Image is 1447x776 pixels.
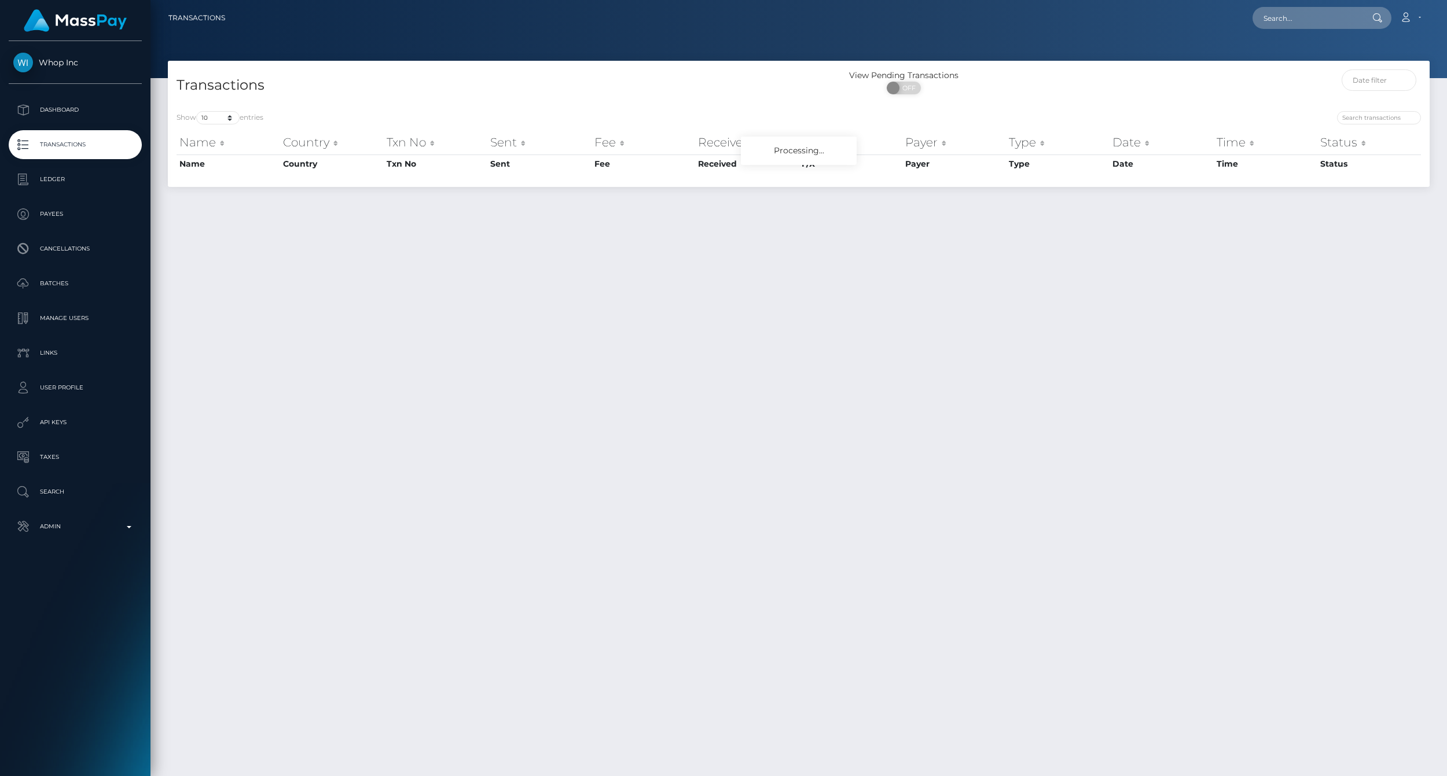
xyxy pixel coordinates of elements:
p: Batches [13,275,137,292]
select: Showentries [196,111,240,124]
img: MassPay Logo [24,9,127,32]
th: Date [1110,155,1213,173]
input: Search... [1253,7,1361,29]
p: Ledger [13,171,137,188]
th: Name [177,155,280,173]
a: Dashboard [9,95,142,124]
p: Manage Users [13,310,137,327]
th: Status [1317,155,1421,173]
input: Date filter [1342,69,1416,91]
th: Payer [902,155,1006,173]
th: Date [1110,131,1213,154]
h4: Transactions [177,75,790,95]
span: OFF [893,82,922,94]
th: F/X [799,131,902,154]
th: Payer [902,131,1006,154]
a: Payees [9,200,142,229]
th: Time [1214,155,1317,173]
th: Time [1214,131,1317,154]
a: Manage Users [9,304,142,333]
div: View Pending Transactions [799,69,1009,82]
th: Received [695,155,799,173]
th: Fee [592,131,695,154]
p: User Profile [13,379,137,396]
p: Admin [13,518,137,535]
input: Search transactions [1337,111,1421,124]
a: Cancellations [9,234,142,263]
p: Search [13,483,137,501]
img: Whop Inc [13,53,33,72]
a: Links [9,339,142,367]
th: Status [1317,131,1421,154]
a: User Profile [9,373,142,402]
a: Taxes [9,443,142,472]
a: Transactions [9,130,142,159]
th: Type [1006,155,1110,173]
p: Cancellations [13,240,137,258]
p: Transactions [13,136,137,153]
th: Txn No [384,131,487,154]
th: Type [1006,131,1110,154]
th: Sent [487,155,591,173]
th: Received [695,131,799,154]
p: Taxes [13,448,137,466]
p: Dashboard [13,101,137,119]
th: Name [177,131,280,154]
a: API Keys [9,408,142,437]
p: Payees [13,205,137,223]
a: Ledger [9,165,142,194]
th: Country [280,131,384,154]
span: Whop Inc [9,57,142,68]
th: Sent [487,131,591,154]
a: Search [9,477,142,506]
a: Transactions [168,6,225,30]
p: Links [13,344,137,362]
th: Txn No [384,155,487,173]
a: Batches [9,269,142,298]
p: API Keys [13,414,137,431]
div: Processing... [741,137,857,165]
th: Fee [592,155,695,173]
label: Show entries [177,111,263,124]
a: Admin [9,512,142,541]
th: Country [280,155,384,173]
